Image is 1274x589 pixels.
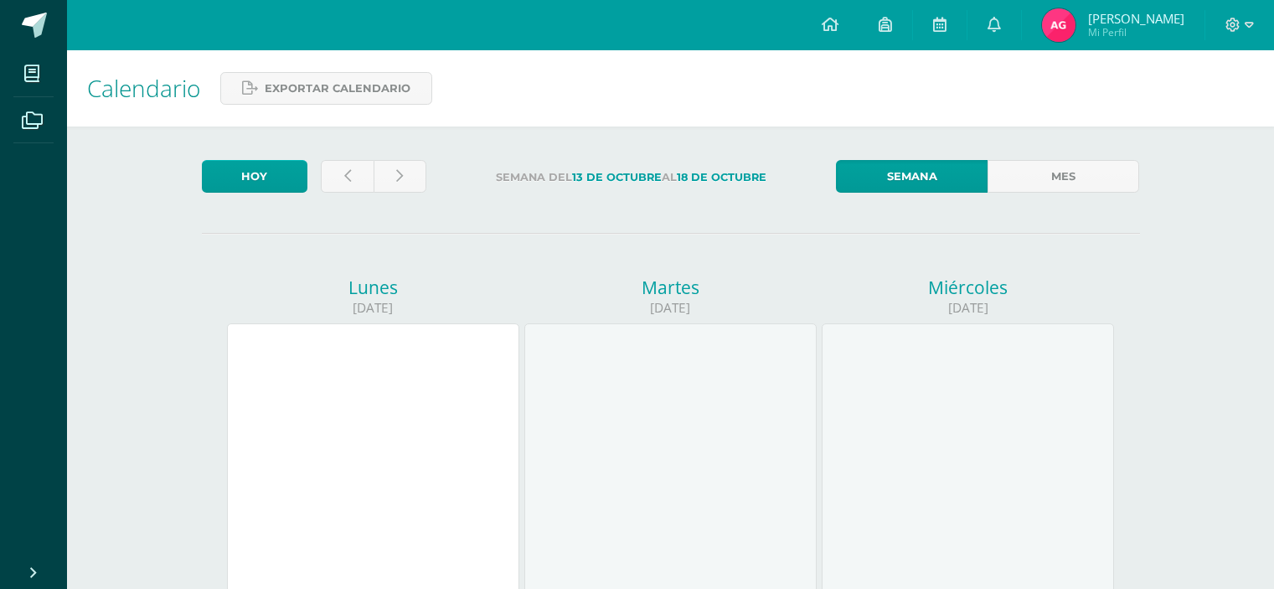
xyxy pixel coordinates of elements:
[822,299,1114,317] div: [DATE]
[524,276,817,299] div: Martes
[202,160,307,193] a: Hoy
[822,276,1114,299] div: Miércoles
[440,160,823,194] label: Semana del al
[227,299,519,317] div: [DATE]
[265,73,410,104] span: Exportar calendario
[227,276,519,299] div: Lunes
[988,160,1139,193] a: Mes
[1088,25,1184,39] span: Mi Perfil
[572,171,662,183] strong: 13 de Octubre
[677,171,766,183] strong: 18 de Octubre
[1088,10,1184,27] span: [PERSON_NAME]
[836,160,988,193] a: Semana
[220,72,432,105] a: Exportar calendario
[87,72,200,104] span: Calendario
[524,299,817,317] div: [DATE]
[1042,8,1075,42] img: 09a35472f6d348be82a8272cf48b580f.png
